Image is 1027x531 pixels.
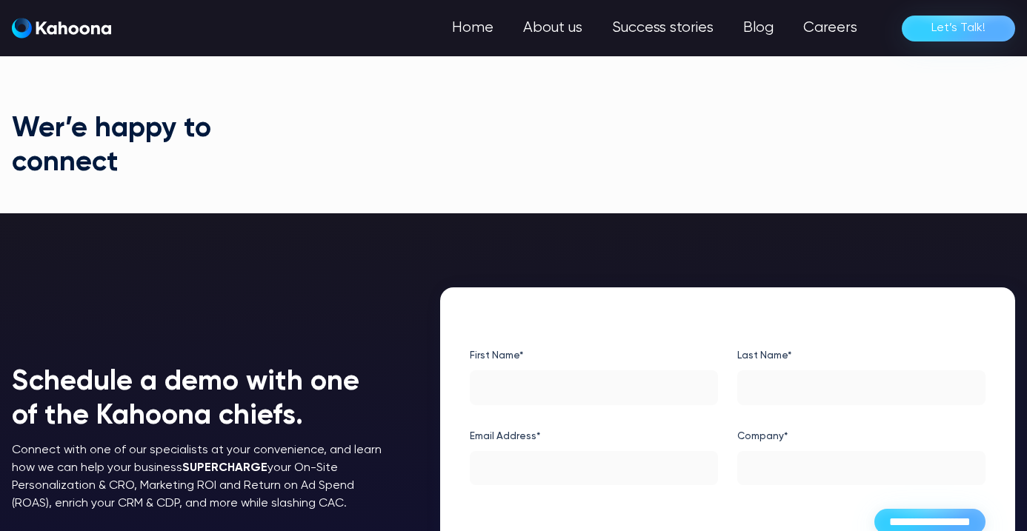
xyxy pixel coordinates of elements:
[788,13,872,43] a: Careers
[12,18,111,39] a: home
[728,13,788,43] a: Blog
[12,366,390,433] h1: Schedule a demo with one of the Kahoona chiefs.
[737,344,986,367] label: Last Name*
[12,113,222,180] h1: Wer’e happy to connect
[597,13,728,43] a: Success stories
[470,424,718,448] label: Email Address*
[437,13,508,43] a: Home
[737,424,986,448] label: Company*
[470,344,718,367] label: First Name*
[902,16,1015,41] a: Let’s Talk!
[182,462,267,474] strong: SUPERCHARGE
[931,16,986,40] div: Let’s Talk!
[12,441,390,512] p: Connect with one of our specialists at your convenience, and learn how we can help your business ...
[12,18,111,39] img: Kahoona logo white
[508,13,597,43] a: About us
